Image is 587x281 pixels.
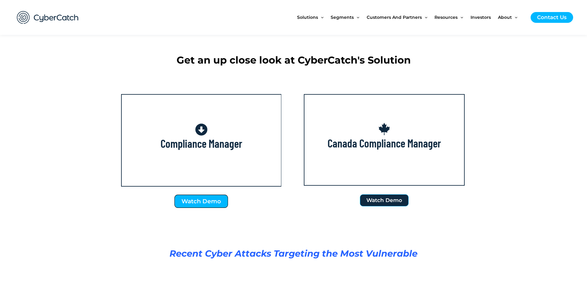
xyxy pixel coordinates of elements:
a: Contact Us [531,12,573,23]
span: Solutions [297,4,318,30]
span: Menu Toggle [512,4,517,30]
span: Menu Toggle [458,4,463,30]
span: Menu Toggle [422,4,427,30]
h3: Compliance Manager [122,137,281,151]
span: Menu Toggle [318,4,324,30]
h3: Canada Compliance Manager [304,136,464,151]
h2: Get an up close look at CyberCatch's Solution [121,54,466,67]
a: Investors [471,4,498,30]
span: Customers and Partners [367,4,422,30]
span: Segments [331,4,354,30]
span: About [498,4,512,30]
h1: Recent Cyber Attacks Targeting the Most Vulnerable [121,247,466,260]
span: Resources [434,4,458,30]
a: Watch Demo [360,194,409,206]
span: Menu Toggle [354,4,359,30]
span: Investors [471,4,491,30]
span: Watch Demo [366,198,402,203]
img: CyberCatch [11,5,85,30]
nav: Site Navigation: New Main Menu [297,4,524,30]
a: Watch Demo [174,195,228,208]
span: Watch Demo [181,198,221,204]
